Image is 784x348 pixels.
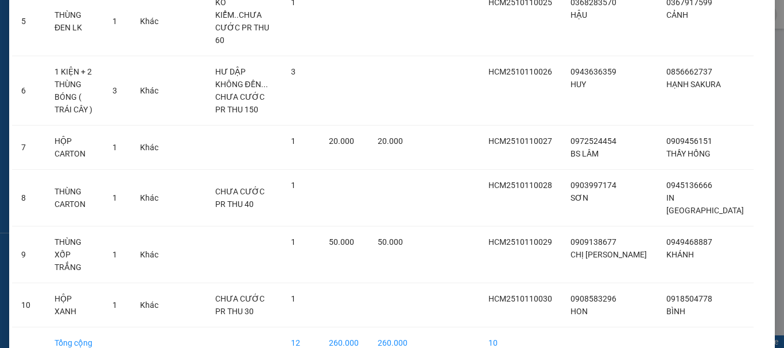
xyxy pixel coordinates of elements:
span: 1 [112,300,117,310]
td: 7 [12,126,45,170]
span: 1 [112,250,117,259]
span: HẠNH SAKURA [666,80,721,89]
td: 8 [12,170,45,226]
td: Khác [131,283,168,327]
span: CR : [9,75,26,87]
span: HCM2510110026 [488,67,552,76]
span: 1 [291,136,296,146]
td: 1 KIỆN + 2 THÙNG BÓNG ( TRÁI CÂY ) [45,56,103,126]
td: HỘP XANH [45,283,103,327]
td: Khác [131,126,168,170]
span: 0943636359 [570,67,616,76]
span: CHƯA CƯỚC PR THU 30 [215,294,265,316]
span: 1 [112,17,117,26]
span: HCM2510110027 [488,136,552,146]
span: IN [GEOGRAPHIC_DATA] [666,193,744,215]
span: HCM2510110028 [488,181,552,190]
td: Khác [131,56,168,126]
span: BS LÂM [570,149,599,158]
td: Khác [131,170,168,226]
span: 1 [112,193,117,202]
span: 1 [112,143,117,152]
span: HCM2510110030 [488,294,552,303]
span: KHÁNH [666,250,694,259]
span: 0909138677 [570,237,616,247]
span: CHỊ [PERSON_NAME] [570,250,647,259]
span: 0909456151 [666,136,712,146]
span: Nhận: [110,11,137,23]
span: 3 [291,67,296,76]
span: CHƯA CƯỚC PR THU 40 [215,187,265,209]
span: Gửi: [10,10,28,22]
span: HUY [570,80,586,89]
div: 30.000 [9,74,103,88]
span: 1 [291,181,296,190]
span: 0903997174 [570,181,616,190]
td: 6 [12,56,45,126]
span: 50.000 [378,237,403,247]
div: VP [PERSON_NAME] [110,10,202,37]
td: THÙNG XỐP TRẮNG [45,226,103,283]
span: SƠN [570,193,588,202]
span: 50.000 [329,237,354,247]
span: 0918504778 [666,294,712,303]
div: ALPHA [10,36,102,49]
td: HỘP CARTON [45,126,103,170]
div: 0947575247 [110,51,202,67]
span: 0949468887 [666,237,712,247]
div: 0378422498 [10,49,102,65]
span: 0908583296 [570,294,616,303]
span: 20.000 [378,136,403,146]
span: HƯ DẬP KHÔNG ĐỀN... CHƯA CƯỚC PR THU 150 [215,67,268,114]
span: HCM2510110029 [488,237,552,247]
span: THẦY HỒNG [666,149,711,158]
span: 0856662737 [666,67,712,76]
span: CẢNH [666,10,688,19]
div: [PERSON_NAME] [10,10,102,36]
span: 0972524454 [570,136,616,146]
span: HON [570,307,588,316]
td: 9 [12,226,45,283]
span: 3 [112,86,117,95]
td: Khác [131,226,168,283]
span: BÌNH [666,307,685,316]
span: HẬU [570,10,587,19]
span: 1 [291,237,296,247]
span: 20.000 [329,136,354,146]
span: 0945136666 [666,181,712,190]
td: 10 [12,283,45,327]
div: VƯƠNG [110,37,202,51]
td: THÙNG CARTON [45,170,103,226]
span: 1 [291,294,296,303]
